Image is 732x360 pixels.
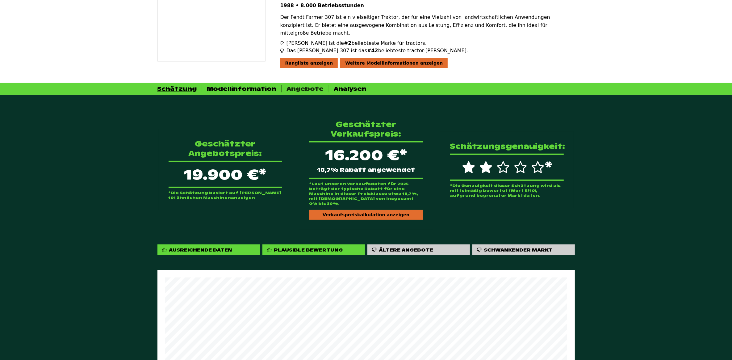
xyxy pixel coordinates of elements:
[334,85,367,92] div: Analysen
[280,2,575,8] p: 1988 • 8.000 Betriebsstunden
[309,120,423,139] p: Geschätzter Verkaufspreis:
[280,13,575,37] p: Der Fendt Farmer 307 ist ein vielseitiger Traktor, der für eine Vielzahl von landwirtschaftlichen...
[169,190,282,200] p: *Die Schätzung basiert auf [PERSON_NAME] 101 ähnlichen Maschinenanzeigen
[472,244,575,255] div: Schwankender Markt
[157,244,260,255] div: Ausreichende Daten
[309,141,423,179] div: 16.200 €*
[287,85,324,92] div: Angebote
[309,181,423,206] p: *Laut unseren Verkaufsdaten für 2025 beträgt der typische Rabatt für eine Maschine in dieser Prei...
[309,210,423,220] div: Verkaufspreiskalkulation anzeigen
[280,58,338,68] div: Rangliste anzeigen
[367,244,470,255] div: Ältere Angebote
[450,183,564,198] p: *Die Genauigkeit dieser Schätzung wird als mittelmäßig bewertet (Wert 5/10), aufgrund begrenzter ...
[157,85,197,92] div: Schätzung
[169,247,232,253] div: Ausreichende Daten
[450,142,564,151] p: Schätzungsgenauigkeit:
[287,40,427,47] span: [PERSON_NAME] ist die beliebteste Marke für tractors.
[207,85,277,92] div: Modellinformation
[344,40,352,46] span: #2
[287,47,468,54] span: Das [PERSON_NAME] 307 ist das beliebteste tractor-[PERSON_NAME].
[484,247,553,253] div: Schwankender Markt
[367,48,378,53] span: #42
[169,161,282,188] p: 19.900 €*
[169,139,282,158] p: Geschätzter Angebotspreis:
[379,247,433,253] div: Ältere Angebote
[317,167,415,173] span: 18,7% Rabatt angewendet
[340,58,448,68] div: Weitere Modellinformationen anzeigen
[274,247,343,253] div: Plausible Bewertung
[262,244,365,255] div: Plausible Bewertung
